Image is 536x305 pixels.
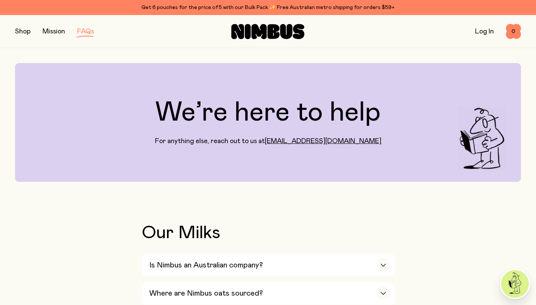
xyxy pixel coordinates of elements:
[475,28,494,35] a: Log In
[142,282,395,305] button: Where are Nimbus oats sourced?
[43,28,65,35] a: Mission
[15,3,521,12] div: Get 6 pouches for the price of 5 with our Bulk Pack ✨ Free Australian metro shipping for orders $59+
[142,254,395,276] button: Is Nimbus an Australian company?
[155,137,381,146] p: For anything else, reach out to us at
[149,261,263,270] h3: Is Nimbus an Australian company?
[142,224,395,242] h2: Our Milks
[77,28,94,35] a: FAQs
[155,99,381,126] h1: We’re here to help
[506,24,521,39] button: 0
[265,138,381,145] a: [EMAIL_ADDRESS][DOMAIN_NAME]
[501,270,529,298] img: agent
[149,289,263,298] h3: Where are Nimbus oats sourced?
